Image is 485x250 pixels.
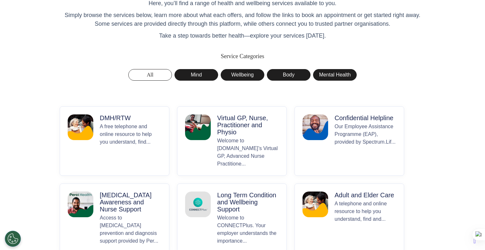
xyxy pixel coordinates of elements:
p: Take a step towards better health—explore your services [DATE]. [60,31,425,40]
img: Cancer Awareness and Nurse Support [68,192,93,217]
button: Mind [174,69,218,81]
img: DMH/RTW [68,114,93,140]
p: Confidential Helpline [335,114,396,121]
p: Virtual GP, Nurse, Practitioner and Physio [217,114,279,136]
p: A telephone and online resource to help you understand, find and... [335,200,396,245]
img: Adult and Elder Care [302,192,328,217]
button: All [128,69,172,81]
img: Long Term Condition and Wellbeing Support [185,192,211,217]
button: Body [267,69,311,81]
button: Mental Health [313,69,357,81]
h2: Service Categories [60,53,425,60]
p: Our Employee Assistance Programme (EAP), provided by Spectrum.Lif... [335,123,396,168]
button: Wellbeing [221,69,264,81]
button: Virtual GP, Nurse, Practitioner and PhysioVirtual GP, Nurse, Practitioner and PhysioWelcome to [D... [177,106,287,176]
img: Confidential Helpline [302,114,328,140]
p: Long Term Condition and Wellbeing Support [217,192,279,213]
p: DMH/RTW [100,114,161,121]
p: Access to [MEDICAL_DATA] prevention and diagnosis support provided by Per... [100,214,161,245]
button: Confidential HelplineConfidential HelplineOur Employee Assistance Programme (EAP), provided by Sp... [294,106,404,176]
p: [MEDICAL_DATA] Awareness and Nurse Support [100,192,161,213]
p: A free telephone and online resource to help you understand, find... [100,123,161,168]
p: Welcome to [DOMAIN_NAME]’s Virtual GP, Advanced Nurse Practitione... [217,137,279,168]
button: DMH/RTWDMH/RTWA free telephone and online resource to help you understand, find... [60,106,169,176]
p: Simply browse the services below, learn more about what each offers, and follow the links to book... [60,11,425,28]
p: Adult and Elder Care [335,192,396,199]
p: Welcome to CONNECTPlus. Your employer understands the importance... [217,214,279,245]
img: Virtual GP, Nurse, Practitioner and Physio [185,114,211,140]
button: Open Preferences [5,231,21,247]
